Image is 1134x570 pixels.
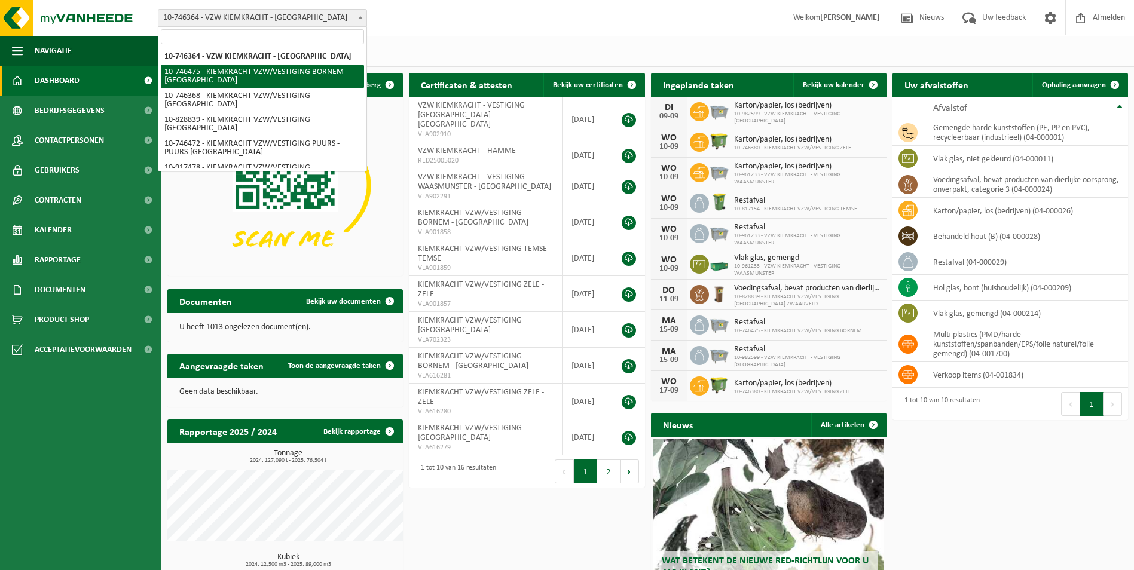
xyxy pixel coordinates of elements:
h2: Ingeplande taken [651,73,746,96]
span: VLA616279 [418,443,552,452]
div: 17-09 [657,387,681,395]
td: [DATE] [563,240,610,276]
img: WB-1100-HPE-GN-50 [709,131,729,151]
div: 10-09 [657,265,681,273]
button: 1 [574,459,597,483]
div: 10-09 [657,173,681,182]
span: KIEMKRACHT VZW/VESTIGING ZELE - ZELE [418,388,544,406]
span: KIEMKRACHT VZW/VESTIGING [GEOGRAPHIC_DATA] [418,424,522,442]
strong: [PERSON_NAME] [820,13,880,22]
span: Bedrijfsgegevens [35,96,105,125]
span: 2024: 12,500 m3 - 2025: 89,000 m3 [173,562,403,568]
li: 10-746475 - KIEMKRACHT VZW/VESTIGING BORNEM - [GEOGRAPHIC_DATA] [161,65,364,88]
span: KIEMKRACHT VZW/VESTIGING [GEOGRAPHIC_DATA] [418,316,522,335]
a: Ophaling aanvragen [1032,73,1127,97]
span: 10-982599 - VZW KIEMKRACHT - VESTIGING [GEOGRAPHIC_DATA] [734,111,881,125]
td: verkoop items (04-001834) [924,362,1128,388]
span: 10-746380 - KIEMKRACHT VZW/VESTIGING ZELE [734,145,851,152]
div: WO [657,225,681,234]
span: VZW KIEMKRACHT - VESTIGING [GEOGRAPHIC_DATA] - [GEOGRAPHIC_DATA] [418,101,525,129]
div: DI [657,103,681,112]
td: gemengde harde kunststoffen (PE, PP en PVC), recycleerbaar (industrieel) (04-000001) [924,119,1128,146]
p: Geen data beschikbaar. [179,388,391,396]
span: VLA616281 [418,371,552,381]
div: MA [657,347,681,356]
img: WB-2500-GAL-GY-01 [709,222,729,243]
span: VLA901857 [418,299,552,309]
td: [DATE] [563,276,610,312]
img: WB-2500-GAL-GY-01 [709,100,729,121]
span: KIEMKRACHT VZW/VESTIGING ZELE - ZELE [418,280,544,299]
a: Bekijk rapportage [314,419,402,443]
div: WO [657,133,681,143]
div: 10-09 [657,204,681,212]
span: KIEMKRACHT VZW/VESTIGING TEMSE - TEMSE [418,244,551,263]
span: Karton/papier, los (bedrijven) [734,135,851,145]
button: Previous [555,459,574,483]
li: 10-917478 - KIEMKRACHT VZW/VESTIGING SCHENDELBEKE - SCHENDELBEKE [161,160,364,184]
span: Karton/papier, los (bedrijven) [734,379,851,388]
div: 09-09 [657,112,681,121]
button: Next [621,459,639,483]
span: Bekijk uw certificaten [553,81,623,89]
span: 2024: 127,090 t - 2025: 76,504 t [173,458,403,464]
h2: Uw afvalstoffen [892,73,980,96]
div: 10-09 [657,234,681,243]
div: DO [657,286,681,295]
h3: Tonnage [173,449,403,464]
img: WB-2500-GAL-GY-01 [709,344,729,364]
img: WB-0240-HPE-GN-50 [709,192,729,212]
span: Gebruikers [35,155,80,185]
span: Restafval [734,345,881,354]
span: Ophaling aanvragen [1042,81,1106,89]
td: behandeld hout (B) (04-000028) [924,223,1128,249]
div: WO [657,194,681,204]
td: voedingsafval, bevat producten van dierlijke oorsprong, onverpakt, categorie 3 (04-000024) [924,171,1128,198]
td: [DATE] [563,142,610,168]
td: [DATE] [563,168,610,204]
div: 1 tot 10 van 10 resultaten [898,391,980,417]
span: KIEMKRACHT VZW/VESTIGING BORNEM - [GEOGRAPHIC_DATA] [418,209,528,227]
div: 15-09 [657,356,681,364]
span: Contracten [35,185,81,215]
p: U heeft 1013 ongelezen document(en). [179,323,391,332]
td: hol glas, bont (huishoudelijk) (04-000209) [924,275,1128,301]
span: Afvalstof [933,103,967,113]
img: Download de VHEPlus App [167,97,403,274]
span: Verberg [354,81,381,89]
span: Restafval [734,318,862,327]
span: VLA901858 [418,228,552,237]
img: WB-2500-GAL-GY-04 [709,314,729,334]
td: [DATE] [563,384,610,419]
button: Next [1104,392,1122,416]
td: [DATE] [563,312,610,348]
span: Contactpersonen [35,125,104,155]
h2: Rapportage 2025 / 2024 [167,419,289,443]
a: Bekijk uw kalender [793,73,885,97]
button: 1 [1080,392,1104,416]
div: 15-09 [657,326,681,334]
span: Rapportage [35,245,81,275]
span: Kalender [35,215,72,245]
span: Product Shop [35,305,89,335]
img: WB-2500-GAL-GY-01 [709,161,729,182]
img: WB-0140-HPE-BN-01 [709,283,729,304]
h3: Kubiek [173,553,403,568]
td: [DATE] [563,204,610,240]
li: 10-746368 - KIEMKRACHT VZW/VESTIGING [GEOGRAPHIC_DATA] [161,88,364,112]
button: Previous [1061,392,1080,416]
span: 10-746364 - VZW KIEMKRACHT - HAMME [158,10,366,26]
span: Restafval [734,223,881,232]
span: 10-817154 - KIEMKRACHT VZW/VESTIGING TEMSE [734,206,857,213]
span: Navigatie [35,36,72,66]
span: Karton/papier, los (bedrijven) [734,162,881,171]
span: Toon de aangevraagde taken [288,362,381,370]
li: 10-828839 - KIEMKRACHT VZW/VESTIGING [GEOGRAPHIC_DATA] [161,112,364,136]
td: vlak glas, niet gekleurd (04-000011) [924,146,1128,171]
a: Alle artikelen [811,413,885,437]
div: WO [657,255,681,265]
h2: Documenten [167,289,244,312]
span: RED25005020 [418,156,552,166]
span: Dashboard [35,66,80,96]
a: Bekijk uw certificaten [543,73,644,97]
